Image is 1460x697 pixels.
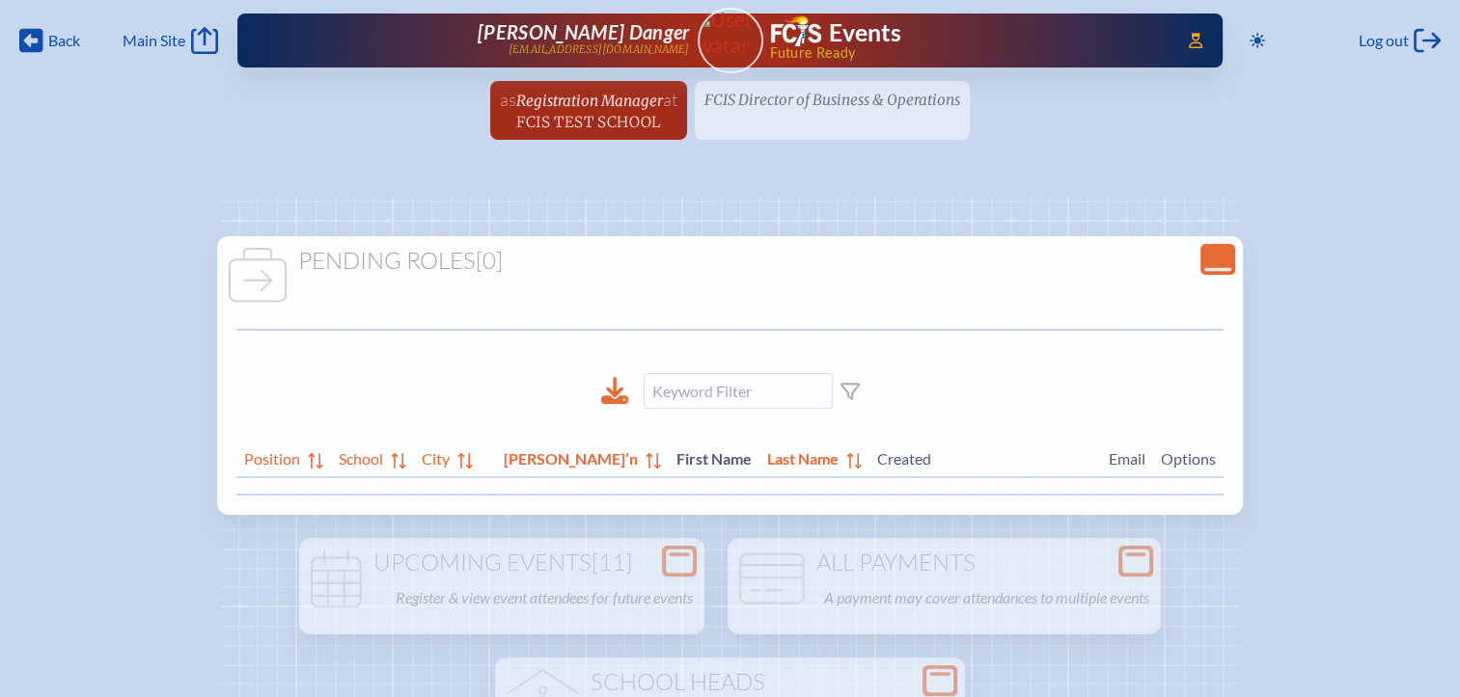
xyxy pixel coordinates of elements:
[771,15,1162,60] div: FCIS Events — Future ready
[225,248,1235,275] h1: Pending Roles
[123,31,185,50] span: Main Site
[1109,445,1145,469] span: Email
[478,20,689,43] span: [PERSON_NAME] Danger
[500,89,516,110] span: as
[829,21,901,45] h1: Events
[592,548,632,576] span: [11]
[299,21,690,60] a: [PERSON_NAME] Danger[EMAIL_ADDRESS][DOMAIN_NAME]
[307,550,697,576] h1: Upcoming Events
[476,246,503,275] span: [0]
[676,445,752,469] span: First Name
[771,15,901,50] a: FCIS LogoEvents
[123,27,217,54] a: Main Site
[601,377,628,405] div: Download to CSV
[769,46,1161,60] span: Future Ready
[767,445,839,469] span: Last Name
[422,445,450,469] span: City
[339,445,383,469] span: School
[516,92,663,110] span: Registration Manager
[663,89,677,110] span: at
[877,445,1093,469] span: Created
[1161,445,1216,469] span: Options
[48,31,80,50] span: Back
[771,15,821,46] img: Florida Council of Independent Schools
[698,8,763,73] a: User Avatar
[1359,31,1409,50] span: Log out
[824,584,1149,611] p: A payment may cover attendances to multiple events
[644,373,833,409] input: Keyword Filter
[503,669,957,696] h1: School Heads
[396,584,693,611] p: Register & view event attendees for future events
[244,445,300,469] span: Position
[509,43,690,56] p: [EMAIL_ADDRESS][DOMAIN_NAME]
[735,550,1153,576] h1: All Payments
[504,445,638,469] span: [PERSON_NAME]’n
[689,7,771,58] img: User Avatar
[492,81,685,140] a: asRegistration ManageratFCIS Test School
[516,113,660,131] span: FCIS Test School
